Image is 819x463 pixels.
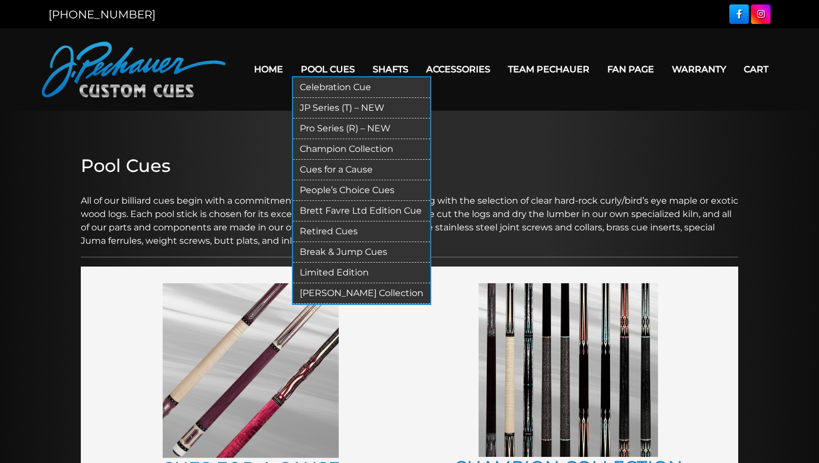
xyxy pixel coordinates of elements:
[293,98,430,119] a: JP Series (T) – NEW
[293,160,430,180] a: Cues for a Cause
[499,55,598,83] a: Team Pechauer
[245,55,292,83] a: Home
[293,77,430,98] a: Celebration Cue
[81,155,738,176] h2: Pool Cues
[598,55,663,83] a: Fan Page
[292,55,364,83] a: Pool Cues
[48,8,155,21] a: [PHONE_NUMBER]
[293,180,430,201] a: People’s Choice Cues
[293,201,430,221] a: Brett Favre Ltd Edition Cue
[735,55,777,83] a: Cart
[81,181,738,248] p: All of our billiard cues begin with a commitment to total quality control, starting with the sele...
[663,55,735,83] a: Warranty
[417,55,499,83] a: Accessories
[42,42,226,97] img: Pechauer Custom Cues
[293,119,430,139] a: Pro Series (R) – NEW
[293,283,430,304] a: [PERSON_NAME] Collection
[293,139,430,160] a: Champion Collection
[293,242,430,263] a: Break & Jump Cues
[364,55,417,83] a: Shafts
[293,263,430,283] a: Limited Edition
[293,221,430,242] a: Retired Cues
